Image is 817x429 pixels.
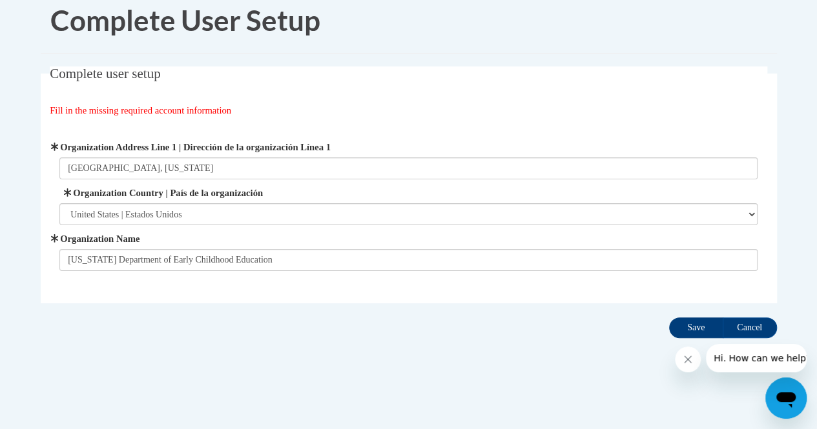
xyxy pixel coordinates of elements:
[765,377,807,419] iframe: Button to launch messaging window
[8,9,105,19] span: Hi. How can we help?
[50,105,231,115] span: Fill in the missing required account information
[723,317,777,338] input: Cancel
[59,232,758,246] label: Organization Name
[59,186,758,200] label: Organization Country | País de la organización
[59,157,758,179] input: Metadata input
[59,249,758,271] input: Metadata input
[50,66,160,81] span: Complete user setup
[669,317,723,338] input: Save
[50,3,320,37] span: Complete User Setup
[675,346,701,372] iframe: Close message
[59,140,758,154] label: Organization Address Line 1 | Dirección de la organización Línea 1
[706,344,807,372] iframe: Message from company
